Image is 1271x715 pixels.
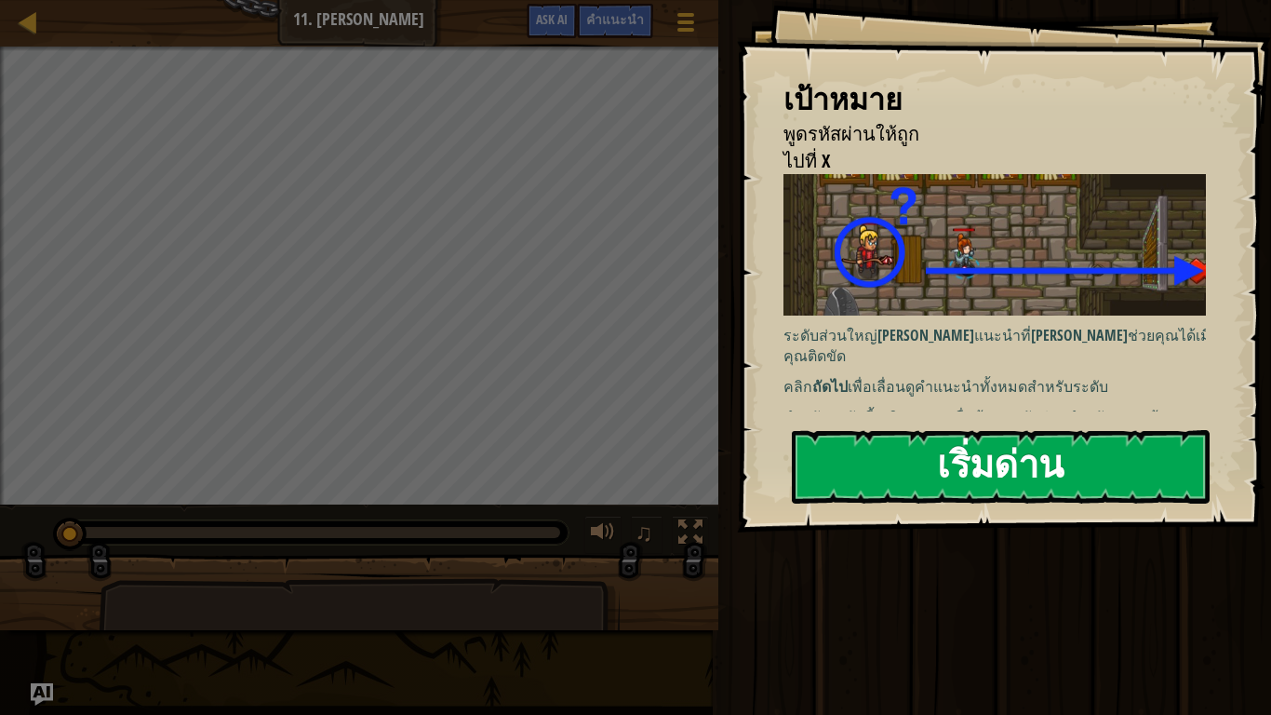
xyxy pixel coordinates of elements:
[760,148,1201,175] li: ไปที่ X
[783,174,1220,315] img: Kithgard librarian
[783,78,1206,121] div: เป้าหมาย
[783,325,1220,368] p: ระดับส่วนใหญ่[PERSON_NAME]แนะนำที่[PERSON_NAME]ช่วยคุณได้เมื่อคุณติดขัด
[536,10,568,28] span: Ask AI
[760,121,1201,148] li: พูดรหัสผ่านให้ถูก
[31,683,53,706] button: Ask AI
[783,376,1220,398] p: คลิก เพื่อเลื่อนดูคำแนะนำทั้งหมดสำหรับระดับ
[812,376,848,397] strong: ถัดไป
[783,148,830,173] span: ไปที่ X
[662,4,709,47] button: แสดงเมนูเกมส์
[584,516,622,554] button: ปรับระดับเสียง
[631,516,662,554] button: ♫
[527,4,577,38] button: Ask AI
[635,519,653,546] span: ♫
[672,516,709,554] button: สลับเป็นเต็มจอ
[783,407,1220,428] p: สำหรับระดับนี้ คลิก 'Next' เพื่อค้นหารหัสผ่านสำหรับประตูห้อ งสมุด!
[783,121,919,146] span: พูดรหัสผ่านให้ถูก
[792,430,1210,504] button: เริ่มด่าน
[586,10,644,28] span: คำแนะนำ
